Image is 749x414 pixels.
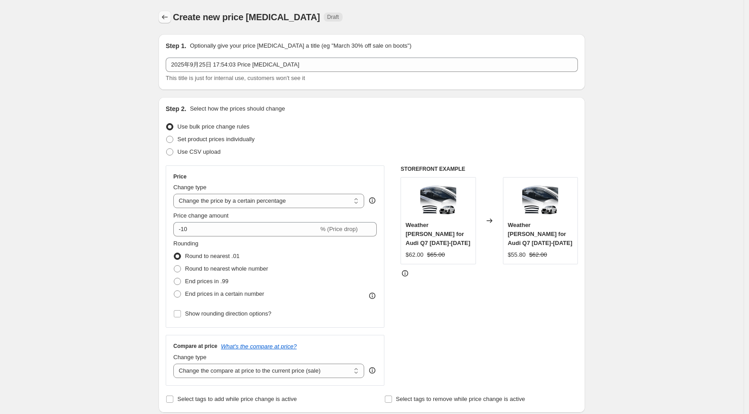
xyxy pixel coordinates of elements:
[185,265,268,272] span: Round to nearest whole number
[185,310,271,317] span: Show rounding direction options?
[327,13,339,21] span: Draft
[166,41,186,50] h2: Step 1.
[405,222,470,246] span: Weather [PERSON_NAME] for Audi Q7 [DATE]-[DATE]
[173,12,320,22] span: Create new price [MEDICAL_DATA]
[173,222,318,236] input: -15
[420,182,456,218] img: Q706-15T_G_78a6eee8-92d9-40ad-8a51-ac939c97cfc7_80x.png
[405,250,423,259] div: $62.00
[508,222,573,246] span: Weather [PERSON_NAME] for Audi Q7 [DATE]-[DATE]
[368,366,377,375] div: help
[177,396,297,402] span: Select tags to add while price change is active
[368,196,377,205] div: help
[159,11,171,23] button: Price change jobs
[166,58,578,72] input: 30% off holiday sale
[177,136,255,142] span: Set product prices individually
[177,148,220,155] span: Use CSV upload
[396,396,525,402] span: Select tags to remove while price change is active
[177,123,249,130] span: Use bulk price change rules
[190,104,285,113] p: Select how the prices should change
[173,173,186,180] h3: Price
[190,41,411,50] p: Optionally give your price [MEDICAL_DATA] a title (eg "March 30% off sale on boots")
[522,182,558,218] img: Q706-15T_G_78a6eee8-92d9-40ad-8a51-ac939c97cfc7_80x.png
[173,184,207,191] span: Change type
[508,250,526,259] div: $55.80
[320,226,357,232] span: % (Price drop)
[529,250,547,259] strike: $62.00
[427,250,445,259] strike: $65.00
[401,165,578,173] h6: STOREFRONT EXAMPLE
[166,75,305,81] span: This title is just for internal use, customers won't see it
[166,104,186,113] h2: Step 2.
[173,343,217,350] h3: Compare at price
[173,240,198,247] span: Rounding
[221,343,297,350] button: What's the compare at price?
[173,354,207,361] span: Change type
[185,253,239,259] span: Round to nearest .01
[185,278,229,285] span: End prices in .99
[185,290,264,297] span: End prices in a certain number
[173,212,229,219] span: Price change amount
